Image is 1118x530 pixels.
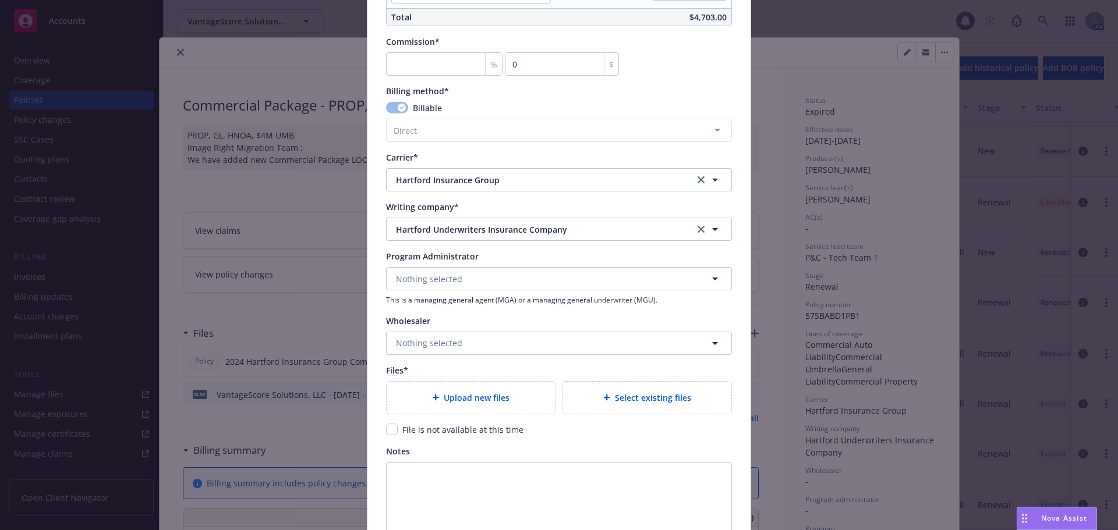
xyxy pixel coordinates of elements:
[386,267,732,290] button: Nothing selected
[396,337,462,349] span: Nothing selected
[402,424,523,435] span: File is not available at this time
[386,295,732,305] span: This is a managing general agent (MGA) or a managing general underwriter (MGU).
[1017,507,1097,530] button: Nova Assist
[562,381,732,414] div: Select existing files
[1041,513,1087,523] span: Nova Assist
[386,86,449,97] span: Billing method*
[386,315,430,326] span: Wholesaler
[386,201,459,212] span: Writing company*
[689,12,727,23] span: $4,703.00
[490,58,497,70] span: %
[396,174,677,186] span: Hartford Insurance Group
[391,12,412,23] span: Total
[444,392,510,404] span: Upload new files
[396,223,677,236] span: Hartford Underwriters Insurance Company
[386,381,556,414] div: Upload new files
[1017,507,1032,529] div: Drag to move
[694,222,708,236] a: clear selection
[386,36,440,47] span: Commission*
[386,365,408,376] span: Files*
[609,58,614,70] span: $
[386,168,732,191] button: Hartford Insurance Groupclear selection
[694,173,708,187] a: clear selection
[615,392,691,404] span: Select existing files
[386,332,732,355] button: Nothing selected
[386,152,418,163] span: Carrier*
[386,102,732,114] div: Billable
[386,251,479,262] span: Program Administrator
[386,446,410,457] span: Notes
[386,218,732,241] button: Hartford Underwriters Insurance Companyclear selection
[386,85,732,142] span: Billing method*BillableDirect
[396,273,462,285] span: Nothing selected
